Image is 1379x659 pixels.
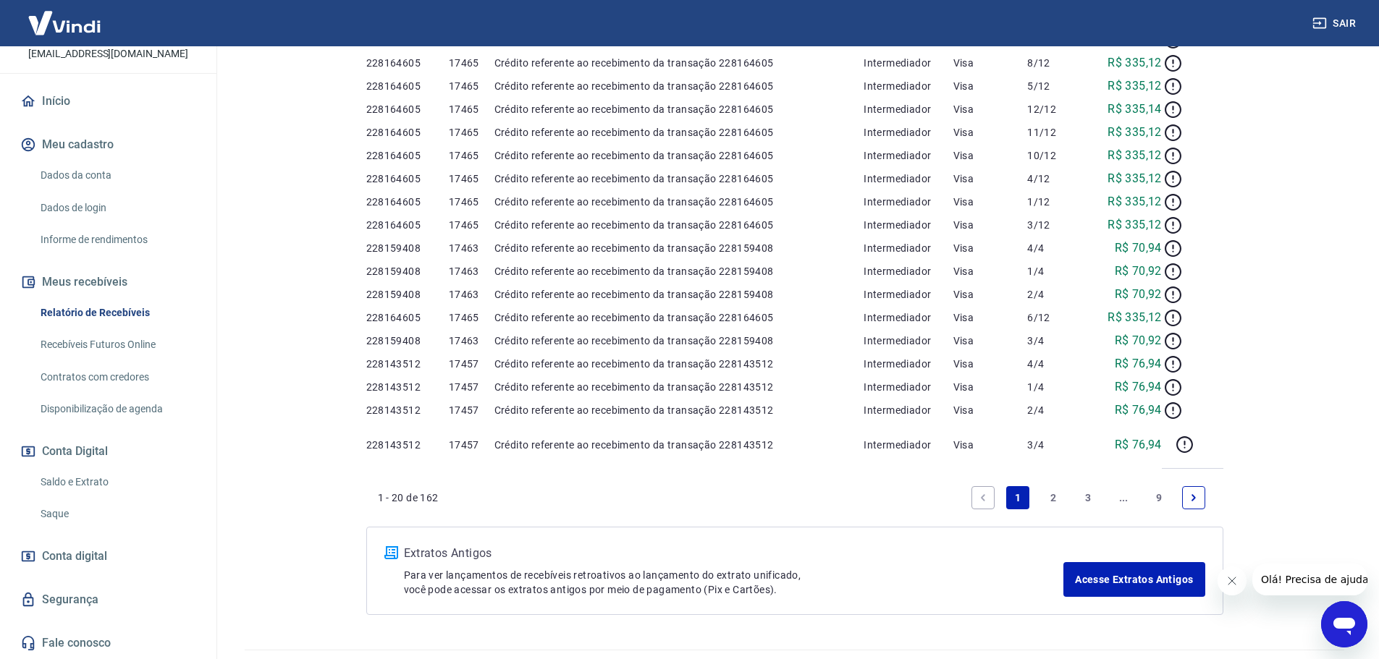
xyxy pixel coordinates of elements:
[1108,124,1162,141] p: R$ 335,12
[449,357,494,371] p: 17457
[1108,170,1162,187] p: R$ 335,12
[1115,355,1162,373] p: R$ 76,94
[494,171,864,186] p: Crédito referente ao recebimento da transação 228164605
[404,568,1064,597] p: Para ver lançamentos de recebíveis retroativos ao lançamento do extrato unificado, você pode aces...
[17,584,199,616] a: Segurança
[1112,486,1135,509] a: Jump forward
[449,438,494,452] p: 17457
[1218,566,1247,595] iframe: Fechar mensagem
[1027,438,1084,452] p: 3/4
[953,148,1028,163] p: Visa
[1027,287,1084,302] p: 2/4
[864,171,953,186] p: Intermediador
[494,310,864,325] p: Crédito referente ao recebimento da transação 228164605
[17,85,199,117] a: Início
[366,56,449,70] p: 228164605
[449,218,494,232] p: 17465
[494,264,864,279] p: Crédito referente ao recebimento da transação 228159408
[953,333,1028,348] p: Visa
[449,195,494,209] p: 17465
[449,264,494,279] p: 17463
[1108,147,1162,164] p: R$ 335,12
[366,438,449,452] p: 228143512
[9,10,122,22] span: Olá! Precisa de ajuda?
[494,438,864,452] p: Crédito referente ao recebimento da transação 228143512
[366,79,449,93] p: 228164605
[494,125,864,140] p: Crédito referente ao recebimento da transação 228164605
[864,56,953,70] p: Intermediador
[449,79,494,93] p: 17465
[17,540,199,572] a: Conta digital
[953,403,1028,417] p: Visa
[1027,310,1084,325] p: 6/12
[17,266,199,298] button: Meus recebíveis
[494,56,864,70] p: Crédito referente ao recebimento da transação 228164605
[864,310,953,325] p: Intermediador
[35,362,199,392] a: Contratos com credores
[953,171,1028,186] p: Visa
[953,357,1028,371] p: Visa
[864,357,953,371] p: Intermediador
[1310,10,1362,37] button: Sair
[1108,77,1162,95] p: R$ 335,12
[1108,101,1162,118] p: R$ 335,14
[953,241,1028,255] p: Visa
[953,79,1028,93] p: Visa
[864,333,953,348] p: Intermediador
[378,490,439,505] p: 1 - 20 de 162
[864,403,953,417] p: Intermediador
[953,218,1028,232] p: Visa
[449,102,494,116] p: 17465
[449,171,494,186] p: 17465
[366,403,449,417] p: 228143512
[1027,195,1084,209] p: 1/12
[1115,239,1162,257] p: R$ 70,94
[864,438,953,452] p: Intermediador
[366,218,449,232] p: 228164605
[494,148,864,163] p: Crédito referente ao recebimento da transação 228164605
[17,627,199,659] a: Fale conosco
[1076,486,1100,509] a: Page 3
[1027,125,1084,140] p: 11/12
[1321,601,1367,647] iframe: Botão para abrir a janela de mensagens
[494,333,864,348] p: Crédito referente ao recebimento da transação 228159408
[366,125,449,140] p: 228164605
[494,195,864,209] p: Crédito referente ao recebimento da transação 228164605
[1027,218,1084,232] p: 3/12
[494,403,864,417] p: Crédito referente ao recebimento da transação 228143512
[864,195,953,209] p: Intermediador
[1108,193,1162,211] p: R$ 335,12
[494,357,864,371] p: Crédito referente ao recebimento da transação 228143512
[864,264,953,279] p: Intermediador
[1027,403,1084,417] p: 2/4
[1027,79,1084,93] p: 5/12
[366,310,449,325] p: 228164605
[1115,401,1162,419] p: R$ 76,94
[494,102,864,116] p: Crédito referente ao recebimento da transação 228164605
[864,148,953,163] p: Intermediador
[1027,148,1084,163] p: 10/12
[494,380,864,394] p: Crédito referente ao recebimento da transação 228143512
[366,241,449,255] p: 228159408
[449,241,494,255] p: 17463
[953,102,1028,116] p: Visa
[449,310,494,325] p: 17465
[494,241,864,255] p: Crédito referente ao recebimento da transação 228159408
[366,171,449,186] p: 228164605
[953,195,1028,209] p: Visa
[1027,171,1084,186] p: 4/12
[1147,486,1171,509] a: Page 9
[28,46,188,61] p: [EMAIL_ADDRESS][DOMAIN_NAME]
[953,287,1028,302] p: Visa
[953,438,1028,452] p: Visa
[1108,54,1162,72] p: R$ 335,12
[366,380,449,394] p: 228143512
[449,56,494,70] p: 17465
[35,298,199,328] a: Relatório de Recebíveis
[449,333,494,348] p: 17463
[953,380,1028,394] p: Visa
[366,195,449,209] p: 228164605
[449,403,494,417] p: 17457
[17,1,111,45] img: Vindi
[35,499,199,529] a: Saque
